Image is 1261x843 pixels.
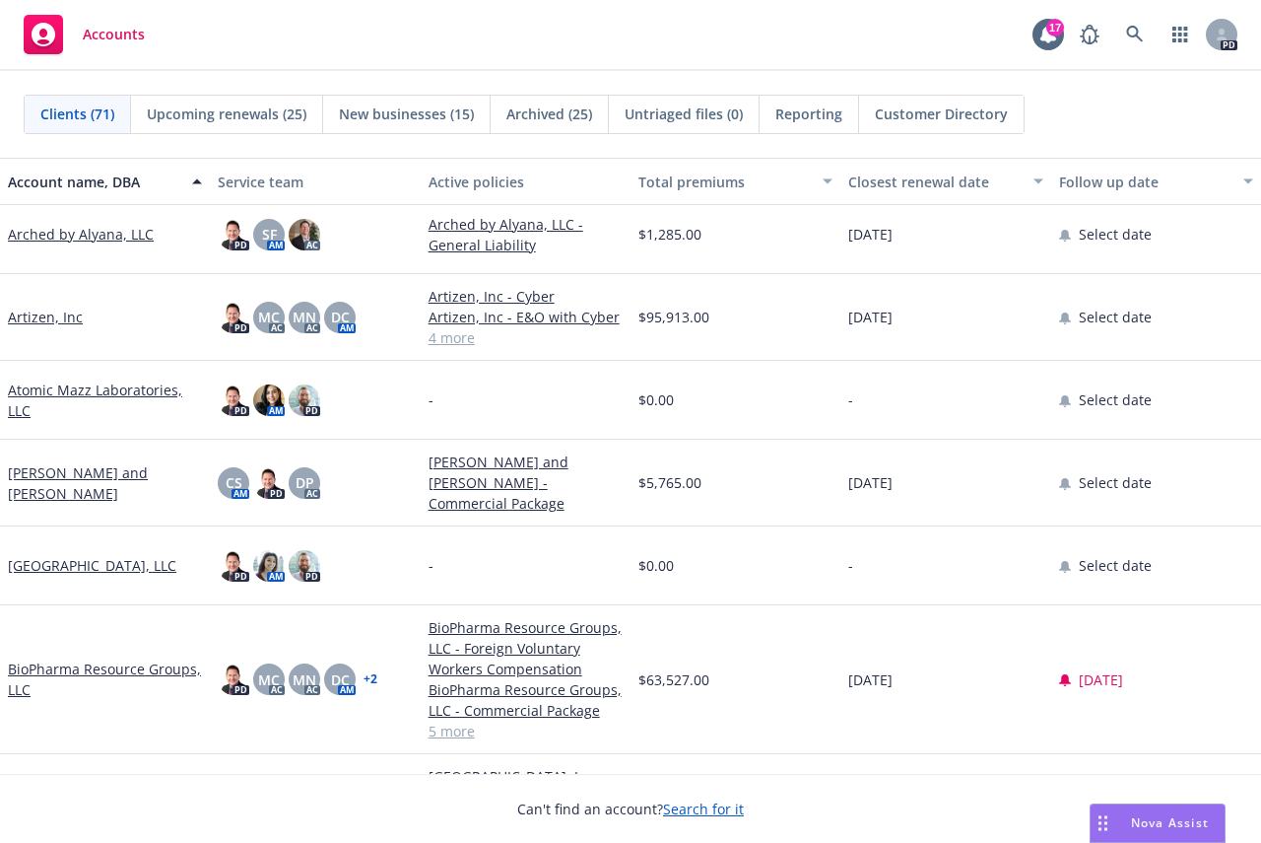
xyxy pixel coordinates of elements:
a: Artizen, Inc [8,307,83,327]
span: $0.00 [638,555,674,576]
span: [DATE] [848,472,893,493]
img: photo [218,664,249,695]
a: BioPharma Resource Groups, LLC - Foreign Voluntary Workers Compensation [429,617,623,679]
span: Select date [1079,307,1152,327]
span: [DATE] [848,224,893,245]
div: Drag to move [1091,805,1115,842]
a: Report a Bug [1070,15,1109,54]
span: Archived (25) [506,104,592,124]
a: [GEOGRAPHIC_DATA], Inc. - Workers' Compensation [429,766,623,808]
span: Upcoming renewals (25) [147,104,306,124]
span: Accounts [83,27,145,42]
span: $95,913.00 [638,307,709,327]
button: Total premiums [630,158,840,205]
a: Arched by Alyana, LLC [8,224,154,245]
a: Switch app [1161,15,1200,54]
a: Arched by Alyana, LLC - General Liability [429,214,623,255]
img: photo [218,385,249,416]
span: Select date [1079,389,1152,410]
a: [PERSON_NAME] and [PERSON_NAME] [8,462,202,504]
button: Follow up date [1051,158,1261,205]
span: Select date [1079,555,1152,576]
span: Select date [1079,472,1152,493]
div: Active policies [429,172,623,192]
span: Reporting [775,104,842,124]
span: MC [258,669,280,690]
span: CS [226,472,242,493]
span: [DATE] [848,669,893,690]
span: - [848,389,853,410]
span: DP [296,472,314,493]
a: BioPharma Resource Groups, LLC [8,659,202,700]
img: photo [289,385,320,416]
span: Customer Directory [875,104,1008,124]
span: [DATE] [848,307,893,327]
img: photo [218,550,249,582]
span: - [848,555,853,576]
span: Clients (71) [40,104,114,124]
span: $1,285.00 [638,224,701,245]
button: Nova Assist [1090,804,1226,843]
span: $0.00 [638,389,674,410]
img: photo [218,302,249,333]
span: MC [258,307,280,327]
button: Active policies [421,158,630,205]
span: [DATE] [1079,669,1123,690]
div: 17 [1046,19,1064,36]
img: photo [289,550,320,582]
a: + 2 [364,673,377,685]
a: Artizen, Inc - E&O with Cyber [429,307,623,327]
div: Total premiums [638,172,811,192]
span: $5,765.00 [638,472,701,493]
a: BioPharma Resource Groups, LLC - Commercial Package [429,679,623,721]
div: Account name, DBA [8,172,180,192]
img: photo [253,385,285,416]
a: Artizen, Inc - Cyber [429,286,623,307]
img: photo [253,467,285,499]
span: Untriaged files (0) [625,104,743,124]
a: Search for it [663,800,744,818]
img: photo [218,219,249,250]
div: Service team [218,172,412,192]
span: - [429,389,433,410]
span: $63,527.00 [638,669,709,690]
span: SF [262,224,277,245]
div: Follow up date [1059,172,1231,192]
a: Atomic Mazz Laboratories, LLC [8,380,202,421]
a: [GEOGRAPHIC_DATA], LLC [8,555,176,576]
span: Nova Assist [1131,814,1209,831]
span: DC [331,669,350,690]
img: photo [253,550,285,582]
span: Can't find an account? [517,799,744,819]
span: Select date [1079,224,1152,245]
span: - [429,555,433,576]
a: Accounts [16,7,153,62]
span: DC [331,307,350,327]
button: Service team [210,158,420,205]
button: Closest renewal date [840,158,1050,205]
img: photo [289,219,320,250]
span: MN [293,307,316,327]
span: MN [293,669,316,690]
div: Closest renewal date [848,172,1021,192]
a: 5 more [429,721,623,741]
a: Search [1115,15,1155,54]
a: [PERSON_NAME] and [PERSON_NAME] - Commercial Package [429,452,623,514]
span: New businesses (15) [339,104,474,124]
a: 4 more [429,327,623,348]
